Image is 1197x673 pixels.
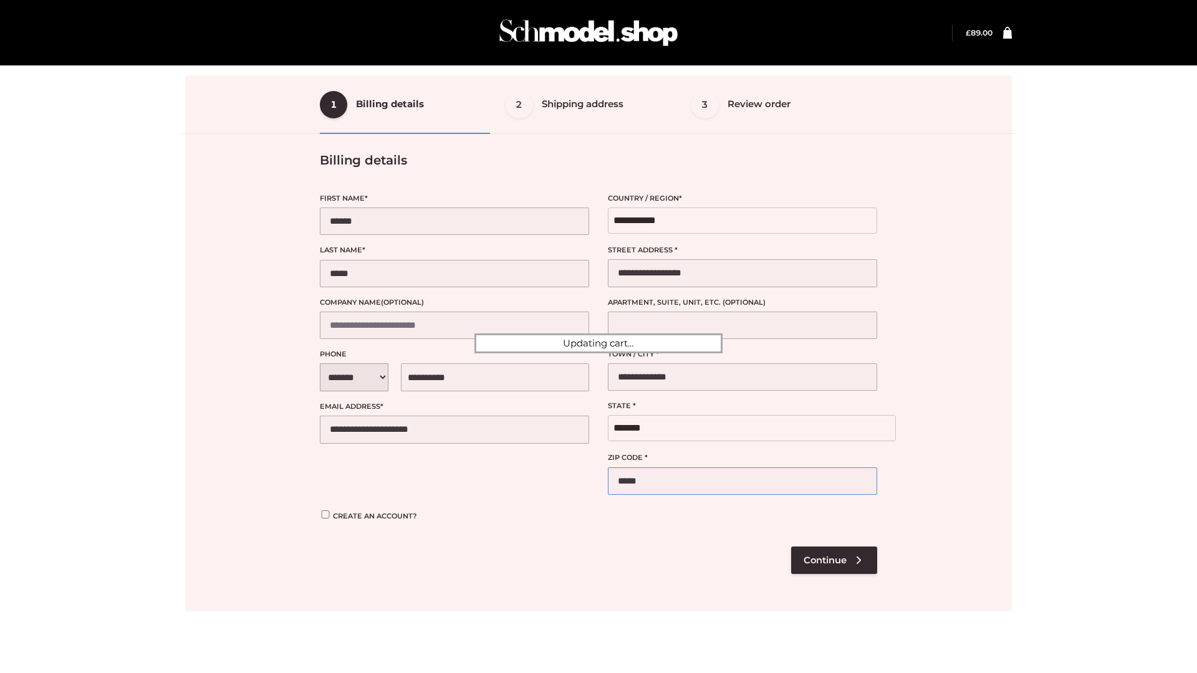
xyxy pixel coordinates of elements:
div: Updating cart... [474,333,723,353]
img: Schmodel Admin 964 [495,8,682,57]
span: £ [966,28,971,37]
a: £89.00 [966,28,993,37]
bdi: 89.00 [966,28,993,37]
